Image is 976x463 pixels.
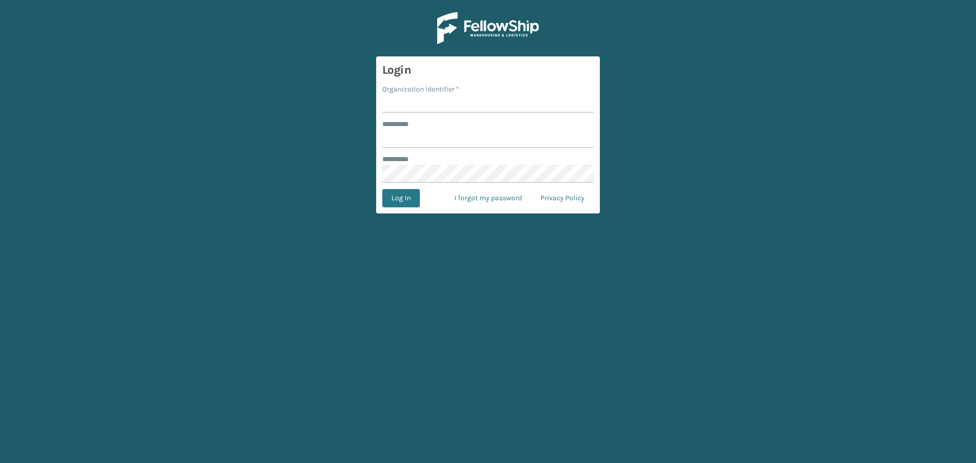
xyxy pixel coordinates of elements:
[382,63,594,78] h3: Login
[437,12,539,44] img: Logo
[531,189,594,207] a: Privacy Policy
[382,84,459,95] label: Organization Identifier
[445,189,531,207] a: I forgot my password
[382,189,420,207] button: Log In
